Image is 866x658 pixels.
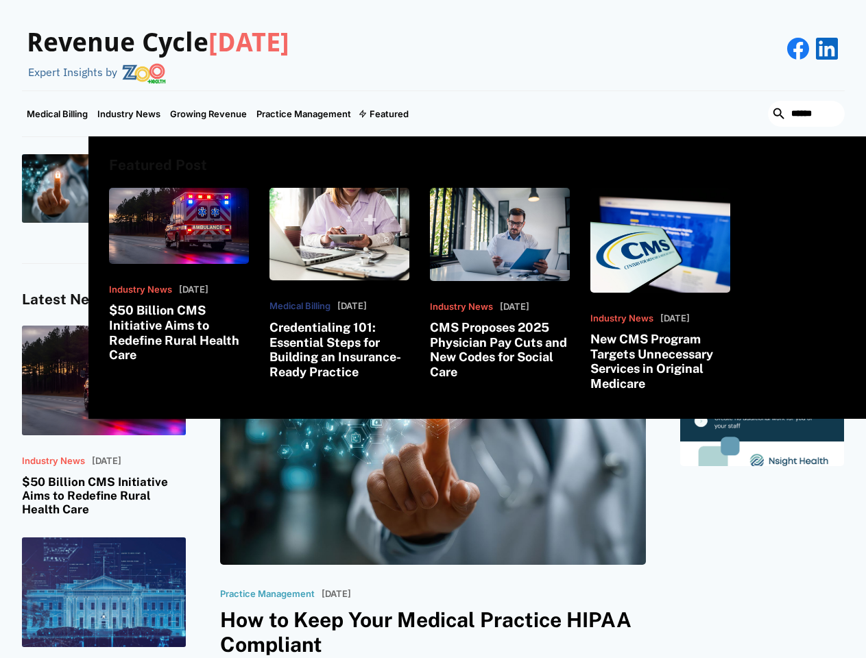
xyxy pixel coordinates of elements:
h3: CMS Proposes 2025 Physician Pay Cuts and New Codes for Social Care [430,320,570,379]
h4: Latest News [22,291,186,308]
a: Industry News [93,91,165,136]
p: Practice Management [220,589,315,600]
a: Industry News[DATE]$50 Billion CMS Initiative Aims to Redefine Rural Health Care [109,188,249,363]
p: Medical Billing [269,301,330,312]
p: [DATE] [179,284,208,295]
a: Industry News[DATE]$50 Billion CMS Initiative Aims to Redefine Rural Health Care [22,326,186,517]
p: [DATE] [500,302,529,313]
h3: How to Keep Your Medical Practice HIPAA Compliant [220,607,647,657]
a: Medical Billing[DATE]Credentialing 101: Essential Steps for Building an Insurance-Ready Practice [269,188,409,380]
div: Featured [356,91,413,136]
h3: Credentialing 101: Essential Steps for Building an Insurance-Ready Practice [269,320,409,379]
h3: Revenue Cycle [27,27,289,59]
a: Practice Management [252,91,356,136]
p: Industry News [22,456,85,467]
p: Industry News [590,313,653,324]
a: Medical Billing [22,91,93,136]
h3: $50 Billion CMS Initiative Aims to Redefine Rural Health Care [109,303,249,362]
div: Expert Insights by [28,66,117,79]
p: Industry News [109,284,172,295]
a: Practice ManagementHow to Keep Your Medical Practice HIPAA Compliant [22,154,213,223]
p: [DATE] [337,301,367,312]
a: Revenue Cycle[DATE]Expert Insights by [22,14,289,84]
p: Industry News [430,302,493,313]
div: Featured [370,108,409,119]
p: [DATE] [660,313,690,324]
a: Industry News[DATE]CMS Proposes 2025 Physician Pay Cuts and New Codes for Social Care [430,188,570,380]
h3: $50 Billion CMS Initiative Aims to Redefine Rural Health Care [22,475,186,517]
a: Growing Revenue [165,91,252,136]
h3: New CMS Program Targets Unnecessary Services in Original Medicare [590,332,730,391]
a: Industry News[DATE]New CMS Program Targets Unnecessary Services in Original Medicare [590,188,730,391]
p: [DATE] [322,589,351,600]
p: [DATE] [92,456,121,467]
span: [DATE] [208,27,289,58]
